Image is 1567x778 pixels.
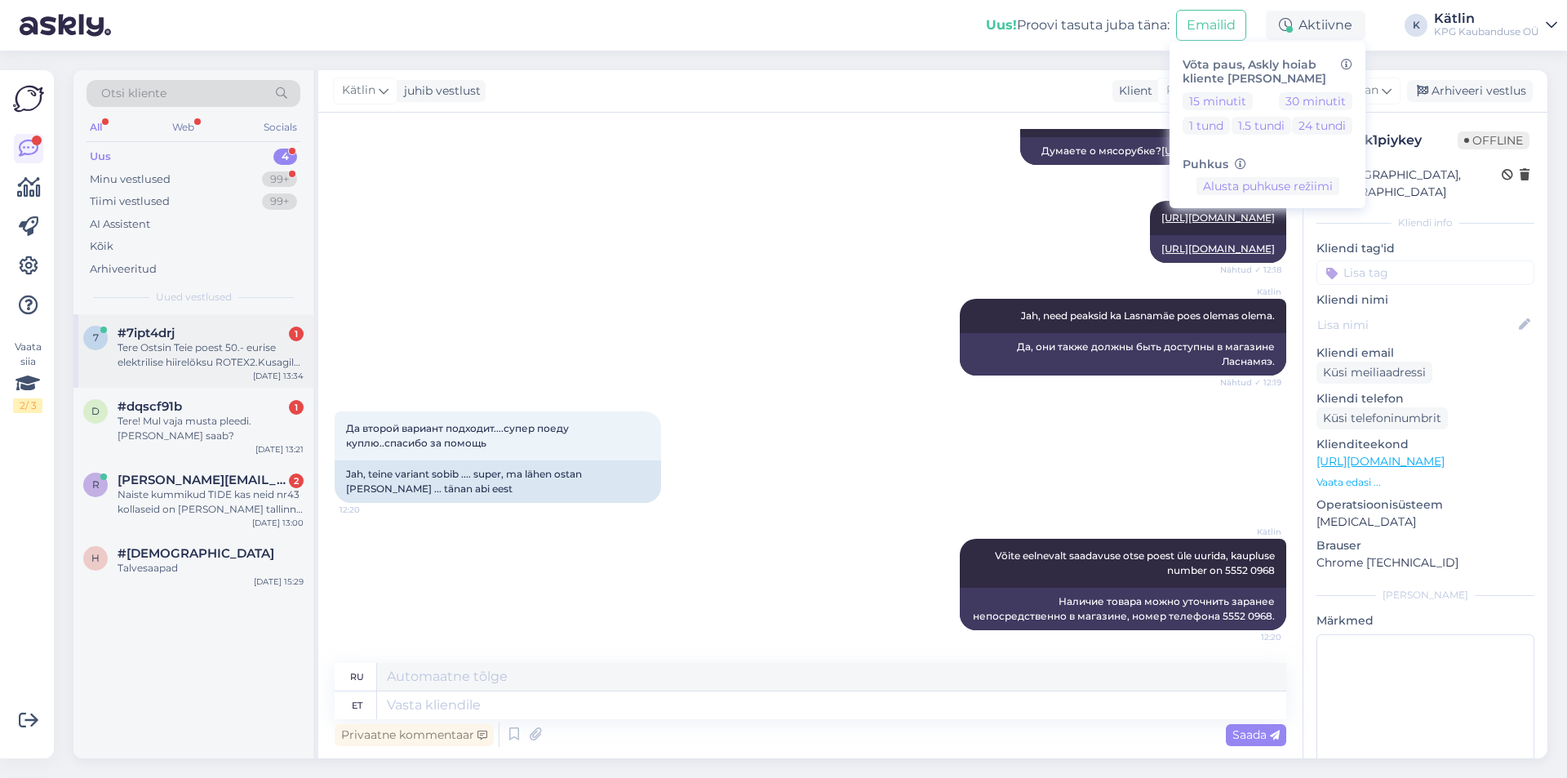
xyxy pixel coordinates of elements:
[1220,631,1281,643] span: 12:20
[118,326,175,340] span: #7ipt4drj
[13,398,42,413] div: 2 / 3
[1316,454,1445,469] a: [URL][DOMAIN_NAME]
[1316,496,1534,513] p: Operatsioonisüsteem
[397,82,481,100] div: juhib vestlust
[1020,137,1286,165] div: Думаете о мясорубке?
[90,193,170,210] div: Tiimi vestlused
[13,340,42,413] div: Vaata siia
[1316,513,1534,531] p: [MEDICAL_DATA]
[118,473,287,487] span: rainerlahi@hotmail.com
[289,473,304,488] div: 2
[1316,554,1534,571] p: Chrome [TECHNICAL_ID]
[13,83,44,114] img: Askly Logo
[1232,727,1280,742] span: Saada
[1161,144,1275,157] a: [URL][DOMAIN_NAME]
[1434,12,1557,38] a: KätlinKPG Kaubanduse OÜ
[90,171,171,188] div: Minu vestlused
[350,663,364,691] div: ru
[1316,345,1534,362] p: Kliendi email
[1434,25,1539,38] div: KPG Kaubanduse OÜ
[335,724,494,746] div: Privaatne kommentaar
[1220,526,1281,538] span: Kätlin
[1321,167,1502,201] div: [GEOGRAPHIC_DATA], [GEOGRAPHIC_DATA]
[1183,92,1253,110] button: 15 minutit
[90,238,113,255] div: Kõik
[960,333,1286,376] div: Да, они также должны быть доступны в магазине Ласнамяэ.
[118,561,304,576] div: Talvesaapad
[1196,177,1339,195] button: Alusta puhkuse režiimi
[1316,390,1534,407] p: Kliendi telefon
[156,290,232,305] span: Uued vestlused
[1316,260,1534,285] input: Lisa tag
[1183,117,1230,135] button: 1 tund
[1317,316,1516,334] input: Lisa nimi
[1161,242,1275,255] a: [URL][DOMAIN_NAME]
[960,588,1286,630] div: Наличие товара можно уточнить заранее непосредственно в магазине, номер телефона 5552 0968.
[91,405,100,417] span: d
[1292,117,1352,135] button: 24 tundi
[1316,216,1534,230] div: Kliendi info
[118,487,304,517] div: Naiste kummikud TIDE kas neid nr43 kollaseid on [PERSON_NAME] tallinna kaupluses? [GEOGRAPHIC_DATA]
[90,216,150,233] div: AI Assistent
[986,16,1170,35] div: Proovi tasuta juba täna:
[335,460,661,503] div: Jah, teine ​​variant sobib .... super, ma lähen ostan [PERSON_NAME] ... tänan abi eest
[252,517,304,529] div: [DATE] 13:00
[1316,537,1534,554] p: Brauser
[118,546,274,561] span: #hzroamlu
[118,414,304,443] div: Tere! Mul vaja musta pleedi. [PERSON_NAME] saab?
[90,261,157,278] div: Arhiveeritud
[262,193,297,210] div: 99+
[346,422,571,449] span: Да второй вариант подходит....супер поеду куплю..спасибо за помощь
[1316,240,1534,257] p: Kliendi tag'id
[87,117,105,138] div: All
[91,552,100,564] span: h
[1316,436,1534,453] p: Klienditeekond
[255,443,304,456] div: [DATE] 13:21
[1183,58,1352,86] h6: Võta paus, Askly hoiab kliente [PERSON_NAME]
[1407,80,1533,102] div: Arhiveeri vestlus
[995,549,1277,576] span: Võite eelnevalt saadavuse otse poest üle uurida, kaupluse number on 5552 0968
[1316,588,1534,602] div: [PERSON_NAME]
[1316,612,1534,629] p: Märkmed
[342,82,375,100] span: Kätlin
[340,504,401,516] span: 12:20
[254,576,304,588] div: [DATE] 15:29
[289,327,304,341] div: 1
[93,331,99,344] span: 7
[1405,14,1427,37] div: K
[1220,376,1281,389] span: Nähtud ✓ 12:19
[90,149,111,165] div: Uus
[1166,82,1210,100] span: Russian
[118,340,304,370] div: Tere Ostsin Teie poest 50.- eurise elektrilise hiirelõksu ROTEX2.Kusagilt ei leia kasutusjuhist. ...
[169,117,198,138] div: Web
[289,400,304,415] div: 1
[1220,286,1281,298] span: Kätlin
[1176,10,1246,41] button: Emailid
[1316,407,1448,429] div: Küsi telefoninumbrit
[1266,11,1365,40] div: Aktiivne
[92,478,100,491] span: r
[1316,291,1534,309] p: Kliendi nimi
[1232,117,1291,135] button: 1.5 tundi
[1021,309,1275,322] span: Jah, need peaksid ka Lasnamäe poes olemas olema.
[118,399,182,414] span: #dqscf91b
[1220,264,1281,276] span: Nähtud ✓ 12:18
[986,17,1017,33] b: Uus!
[352,691,362,719] div: et
[1183,158,1352,171] h6: Puhkus
[273,149,297,165] div: 4
[1434,12,1539,25] div: Kätlin
[1316,475,1534,490] p: Vaata edasi ...
[1279,92,1352,110] button: 30 minutit
[1316,362,1432,384] div: Küsi meiliaadressi
[1458,131,1529,149] span: Offline
[101,85,166,102] span: Otsi kliente
[1356,131,1458,150] div: # k1piykey
[253,370,304,382] div: [DATE] 13:34
[1161,211,1275,224] a: [URL][DOMAIN_NAME]
[262,171,297,188] div: 99+
[260,117,300,138] div: Socials
[1112,82,1152,100] div: Klient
